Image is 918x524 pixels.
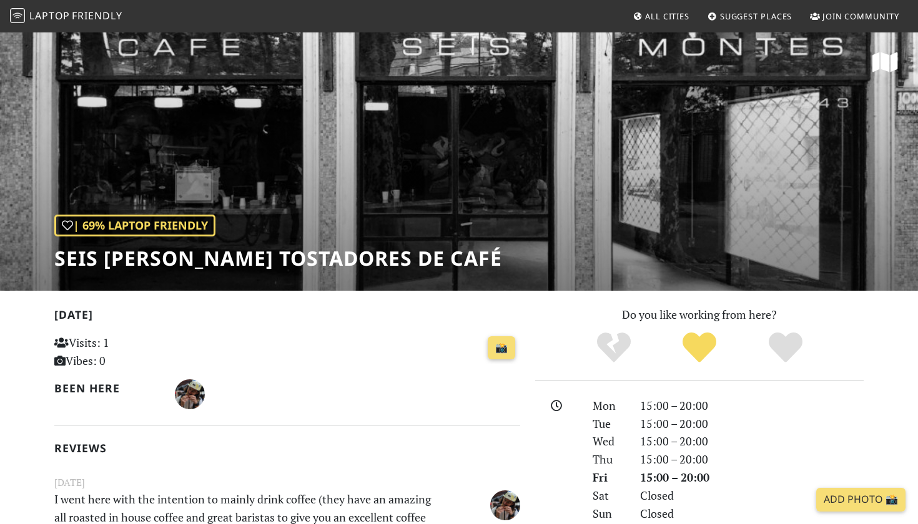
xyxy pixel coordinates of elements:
[633,487,871,505] div: Closed
[633,468,871,487] div: 15:00 – 20:00
[175,379,205,409] img: 1687-diego.jpg
[490,490,520,520] img: 1687-diego.jpg
[703,5,797,27] a: Suggest Places
[645,11,689,22] span: All Cities
[633,450,871,468] div: 15:00 – 20:00
[585,415,633,433] div: Tue
[535,306,864,324] p: Do you like working from here?
[585,505,633,523] div: Sun
[72,9,122,22] span: Friendly
[10,6,122,27] a: LaptopFriendly LaptopFriendly
[571,331,657,365] div: No
[175,386,205,400] span: Diego La Manno
[633,397,871,415] div: 15:00 – 20:00
[656,331,743,365] div: Yes
[628,5,694,27] a: All Cities
[29,9,70,22] span: Laptop
[585,487,633,505] div: Sat
[633,415,871,433] div: 15:00 – 20:00
[54,442,520,455] h2: Reviews
[54,334,200,370] p: Visits: 1 Vibes: 0
[822,11,899,22] span: Join Community
[488,336,515,360] a: 📸
[816,488,906,512] a: Add Photo 📸
[54,382,160,395] h2: Been here
[633,505,871,523] div: Closed
[490,496,520,511] span: Diego La Manno
[633,432,871,450] div: 15:00 – 20:00
[54,308,520,326] h2: [DATE]
[10,8,25,23] img: LaptopFriendly
[54,215,215,236] div: | 69% Laptop Friendly
[585,397,633,415] div: Mon
[585,468,633,487] div: Fri
[720,11,792,22] span: Suggest Places
[743,331,829,365] div: Definitely!
[47,475,528,490] small: [DATE]
[54,246,502,270] h1: Seis [PERSON_NAME] Tostadores de café
[585,450,633,468] div: Thu
[805,5,904,27] a: Join Community
[585,432,633,450] div: Wed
